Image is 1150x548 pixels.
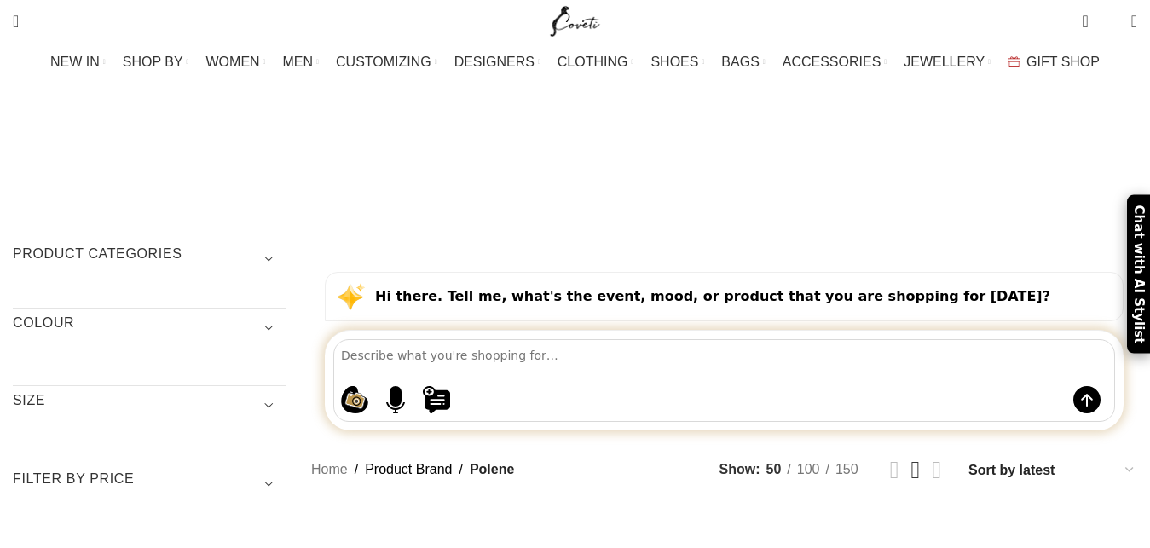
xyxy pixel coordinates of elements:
[1105,17,1118,30] span: 0
[206,45,266,79] a: WOMEN
[336,45,437,79] a: CUSTOMIZING
[1101,4,1118,38] div: My Wishlist
[558,45,634,79] a: CLOTHING
[123,54,183,70] span: SHOP BY
[4,45,1146,79] div: Main navigation
[283,45,319,79] a: MEN
[721,54,759,70] span: BAGS
[904,54,985,70] span: JEWELLERY
[13,314,286,343] h3: COLOUR
[783,45,887,79] a: ACCESSORIES
[283,54,314,70] span: MEN
[1026,54,1100,70] span: GIFT SHOP
[721,45,765,79] a: BAGS
[454,54,535,70] span: DESIGNERS
[336,54,431,70] span: CUSTOMIZING
[1084,9,1096,21] span: 0
[1008,56,1020,67] img: GiftBag
[904,45,991,79] a: JEWELLERY
[1008,45,1100,79] a: GIFT SHOP
[558,54,628,70] span: CLOTHING
[50,54,100,70] span: NEW IN
[13,245,286,274] h3: Product categories
[650,54,698,70] span: SHOES
[13,391,286,420] h3: SIZE
[783,54,881,70] span: ACCESSORIES
[206,54,260,70] span: WOMEN
[1073,4,1096,38] a: 0
[50,45,106,79] a: NEW IN
[123,45,189,79] a: SHOP BY
[454,45,540,79] a: DESIGNERS
[13,470,286,499] h3: Filter by price
[546,13,604,27] a: Site logo
[650,45,704,79] a: SHOES
[4,4,27,38] a: Search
